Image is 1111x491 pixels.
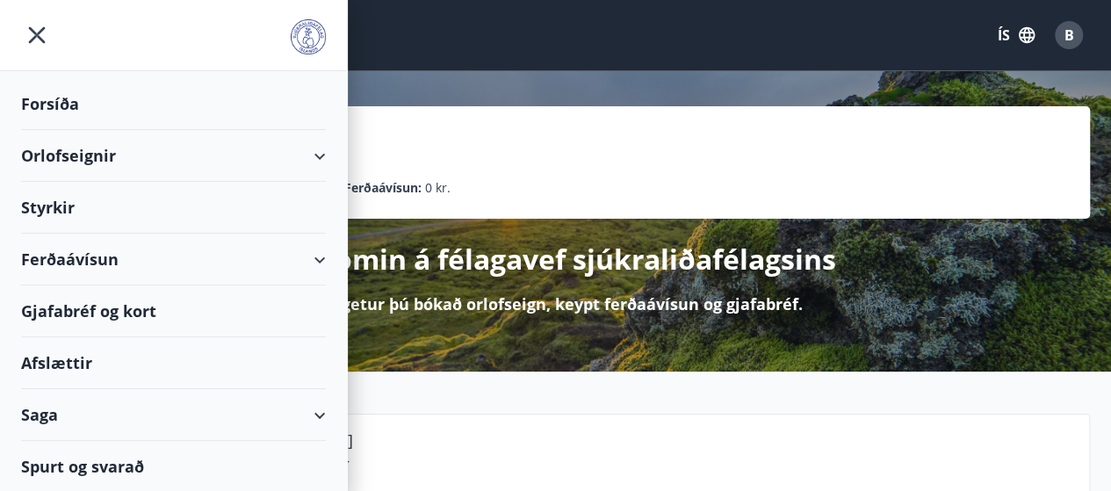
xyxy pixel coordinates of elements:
p: Ferðaávísun : [344,178,422,198]
p: Velkomin á félagavef sjúkraliðafélagsins [275,240,836,278]
div: Forsíða [21,78,326,130]
div: Gjafabréf og kort [21,285,326,337]
div: Styrkir [21,182,326,234]
span: B [1064,25,1074,45]
button: B [1048,14,1090,56]
div: Afslættir [21,337,326,389]
button: ÍS [988,19,1044,51]
img: union_logo [291,19,326,54]
div: Saga [21,389,326,441]
div: Orlofseignir [21,130,326,182]
span: 0 kr. [425,178,451,198]
button: menu [21,19,53,51]
p: Hér getur þú bókað orlofseign, keypt ferðaávísun og gjafabréf. [308,292,803,315]
div: Ferðaávísun [21,234,326,285]
p: Félagsaðstaða SLFÍ [150,459,1075,488]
